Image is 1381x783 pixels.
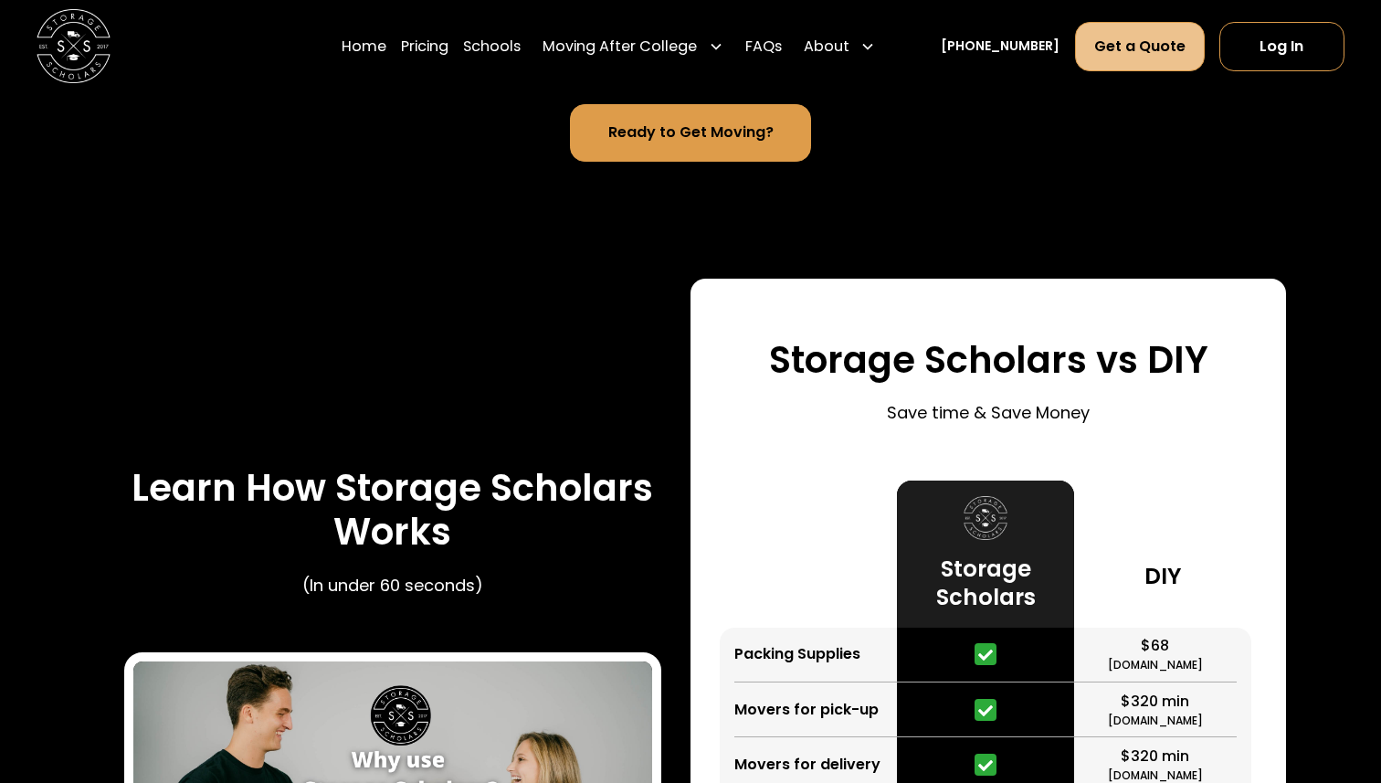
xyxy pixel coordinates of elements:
div: [DOMAIN_NAME] [1108,657,1203,673]
div: Movers for delivery [734,754,880,776]
a: FAQs [745,20,782,71]
img: Storage Scholars logo. [964,496,1007,540]
div: Moving After College [543,35,697,57]
img: Storage Scholars main logo [37,9,111,83]
div: [DOMAIN_NAME] [1108,713,1203,729]
h3: Learn How Storage Scholars Works [124,466,661,555]
p: (In under 60 seconds) [302,573,483,598]
div: $68 [1141,635,1169,657]
div: Movers for pick-up [734,699,879,721]
a: [PHONE_NUMBER] [941,37,1059,56]
a: Pricing [401,20,448,71]
div: $320 min [1121,691,1189,713]
div: Moving After College [535,20,730,71]
a: Log In [1219,21,1344,70]
a: Get a Quote [1075,21,1205,70]
div: About [804,35,849,57]
div: $320 min [1121,746,1189,767]
p: Save time & Save Money [887,400,1090,425]
a: Ready to Get Moving? [570,104,811,161]
div: Packing Supplies [734,643,860,665]
a: Schools [463,20,521,71]
h3: Storage Scholars vs DIY [769,338,1208,382]
a: Home [342,20,386,71]
h3: DIY [1144,562,1181,590]
div: About [796,20,882,71]
h3: Storage Scholars [912,555,1059,612]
